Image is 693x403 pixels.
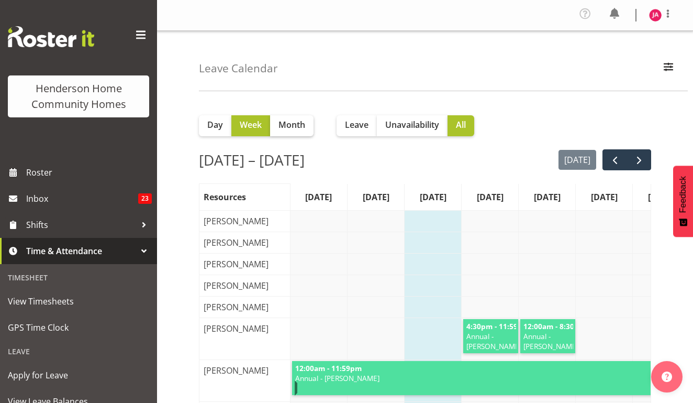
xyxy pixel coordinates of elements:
div: Henderson Home Community Homes [18,81,139,112]
a: View Timesheets [3,288,154,314]
span: 23 [138,193,152,204]
span: 4:30pm - 11:59pm [465,321,516,331]
span: [PERSON_NAME] [202,258,271,270]
button: All [448,115,474,136]
span: Month [278,118,305,131]
span: [DATE] [475,191,506,203]
button: prev [602,149,627,171]
span: [PERSON_NAME] [202,364,271,377]
img: julius-antonio10095.jpg [649,9,662,21]
button: Filter Employees [657,57,679,80]
span: [PERSON_NAME] [202,322,271,335]
button: next [627,149,651,171]
span: View Timesheets [8,293,149,309]
span: Time & Attendance [26,243,136,259]
span: Resources [202,191,248,203]
span: Week [240,118,262,131]
button: Week [231,115,270,136]
button: Month [270,115,314,136]
span: [PERSON_NAME] [202,279,271,292]
span: [PERSON_NAME] [202,236,271,249]
div: Timesheet [3,267,154,288]
span: Leave [345,118,368,131]
span: [DATE] [361,191,392,203]
a: GPS Time Clock [3,314,154,341]
a: Apply for Leave [3,362,154,388]
button: Leave [337,115,377,136]
h4: Leave Calendar [199,62,278,74]
span: Day [207,118,223,131]
span: 12:00am - 8:30am [522,321,573,331]
span: [PERSON_NAME] [202,215,271,227]
span: [DATE] [303,191,334,203]
span: Shifts [26,217,136,233]
span: [DATE] [646,191,677,203]
h2: [DATE] – [DATE] [199,149,305,171]
span: GPS Time Clock [8,320,149,335]
img: Rosterit website logo [8,26,94,47]
button: Day [199,115,231,136]
span: Feedback [678,176,688,213]
span: Unavailability [385,118,439,131]
button: Unavailability [377,115,448,136]
span: Annual - [PERSON_NAME] [465,331,516,351]
span: 12:00am - 11:59pm [294,363,363,373]
img: help-xxl-2.png [662,372,672,382]
span: [PERSON_NAME] [202,301,271,313]
span: Apply for Leave [8,367,149,383]
span: Roster [26,165,152,180]
span: Annual - [PERSON_NAME] [294,373,689,383]
span: [DATE] [418,191,449,203]
span: [DATE] [589,191,620,203]
span: Inbox [26,191,138,206]
button: [DATE] [558,150,597,170]
button: Feedback - Show survey [673,166,693,237]
div: Leave [3,341,154,362]
span: [DATE] [532,191,563,203]
span: Annual - [PERSON_NAME] [522,331,573,351]
span: All [456,118,466,131]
